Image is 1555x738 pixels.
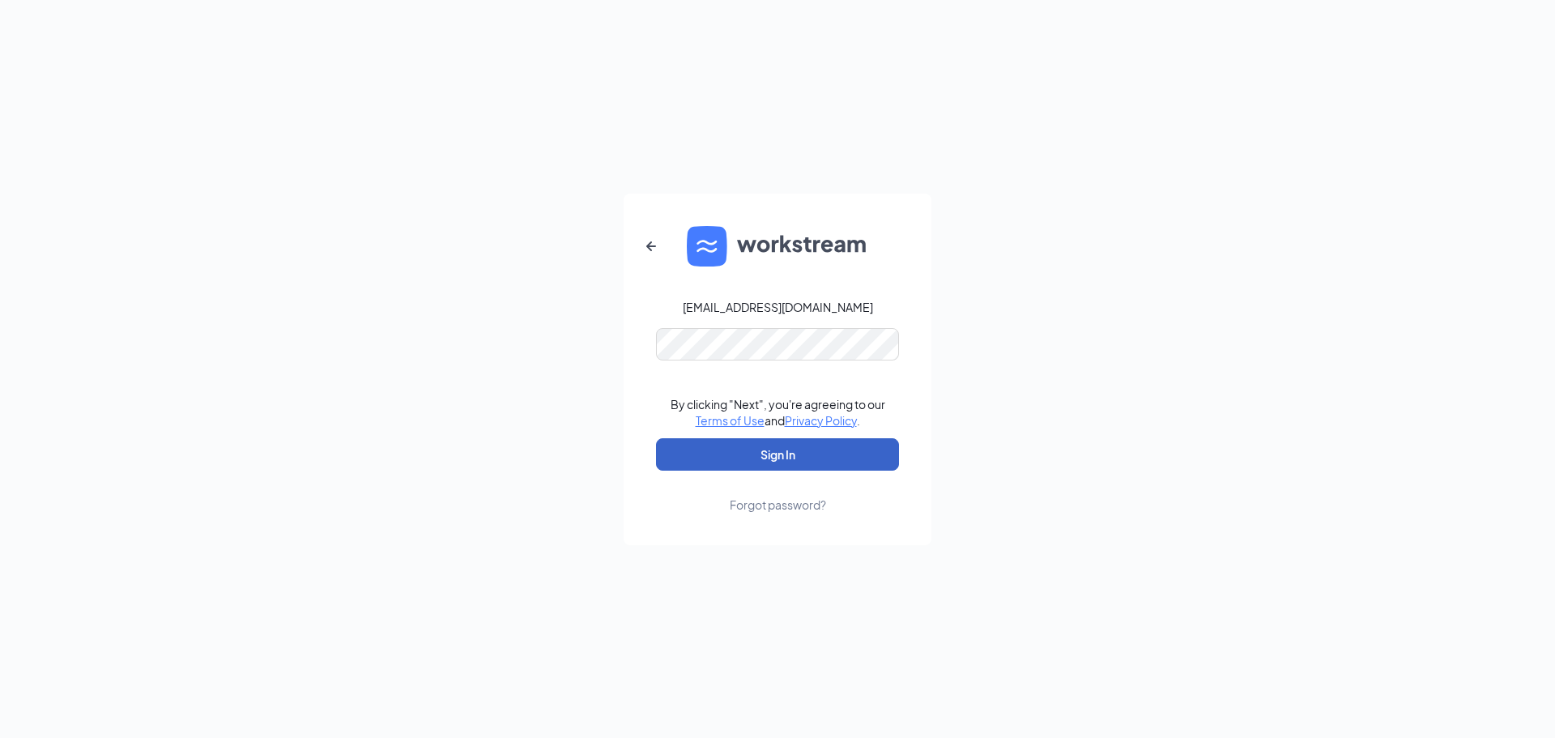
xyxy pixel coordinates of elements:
[696,413,765,428] a: Terms of Use
[687,226,868,267] img: WS logo and Workstream text
[656,438,899,471] button: Sign In
[632,227,671,266] button: ArrowLeftNew
[671,396,885,429] div: By clicking "Next", you're agreeing to our and .
[730,471,826,513] a: Forgot password?
[641,237,661,256] svg: ArrowLeftNew
[730,497,826,513] div: Forgot password?
[683,299,873,315] div: [EMAIL_ADDRESS][DOMAIN_NAME]
[785,413,857,428] a: Privacy Policy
